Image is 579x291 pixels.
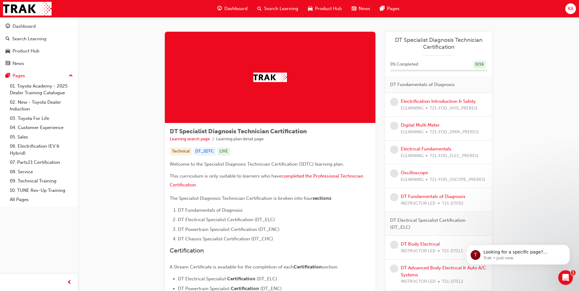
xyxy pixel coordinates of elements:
[390,169,398,178] span: learningRecordVerb_NONE-icon
[442,200,464,207] span: T21-DTFD1
[442,248,463,255] span: T21-DTEL1
[170,136,210,142] a: Learning search page
[5,36,10,42] span: search-icon
[170,264,294,270] span: A Stream Certificate is available for the completion of each
[303,2,347,15] a: car-iconProduct Hub
[430,153,478,160] span: T21-FOD_ELEC_PREREQ
[7,98,75,114] a: 02. New - Toyota Dealer Induction
[352,5,356,13] span: news-icon
[5,61,10,66] span: news-icon
[7,195,75,204] a: All Pages
[375,2,404,15] a: pages-iconPages
[193,147,216,156] div: DT_SDTC
[212,2,252,15] a: guage-iconDashboard
[217,147,230,156] div: LIVE
[13,60,24,67] div: News
[7,158,75,167] a: 07. Parts21 Certification
[264,5,298,12] span: Search Learning
[401,170,428,175] a: Oscilloscope
[390,264,398,273] span: learningRecordVerb_NONE-icon
[390,145,398,154] span: learningRecordVerb_NONE-icon
[5,73,10,79] span: pages-icon
[2,70,75,81] button: Pages
[13,72,25,79] div: Pages
[401,176,423,183] span: ELEARNING
[430,176,485,183] span: T21-FOD_OSCOPE_PREREQ
[401,122,440,128] a: Digital Multi Meter
[401,200,436,207] span: INSTRUCTOR LED
[401,99,476,104] a: Electrification Introduction & Safety
[178,217,275,222] span: DT Electrical Specialist Certification (DT_ELC)
[170,161,344,167] span: Welcome to the Specialist Diagnosis Technician Certification (SDTC) learning plan.
[401,146,451,152] a: Electrical Fundamentals
[568,5,573,12] span: KA
[401,129,423,136] span: ELEARNING
[390,241,398,249] span: learningRecordVerb_NONE-icon
[457,232,579,275] iframe: Intercom notifications message
[67,279,72,286] span: prev-icon
[170,147,192,156] div: Technical
[294,264,322,270] span: Certification
[401,105,423,112] span: ELEARNING
[2,58,75,69] a: News
[401,241,440,247] a: DT Body Electrical
[3,2,52,16] img: Trak
[571,270,576,275] span: 1
[2,20,75,70] button: DashboardSearch LearningProduct HubNews
[170,196,313,201] span: The Specialist Diagnosis Technician Certification is broken into four
[473,60,486,69] div: 0 / 16
[565,3,576,14] button: KA
[178,276,226,282] span: DT Electrical Specialist
[7,142,75,158] a: 06. Electrification (EV & Hybrid)
[178,227,280,232] span: DT Powertrain Specialist Certification (DT_ENC)
[257,276,277,282] span: (DT_ELC)
[315,5,342,12] span: Product Hub
[401,248,436,255] span: INSTRUCTOR LED
[13,48,39,55] div: Product Hub
[387,5,400,12] span: Pages
[390,193,398,201] span: learningRecordVerb_NONE-icon
[390,122,398,130] span: learningRecordVerb_NONE-icon
[390,98,398,106] span: learningRecordVerb_NONE-icon
[7,186,75,195] a: 10. TUNE Rev-Up Training
[430,105,477,112] span: T21-FOD_HVIS_PREREQ
[558,270,573,285] iframe: Intercom live chat
[170,173,364,188] a: completed the Professional Technician Certification
[401,194,465,199] a: DT Fundamentals of Diagnosis
[178,207,243,213] span: DT Fundamentals of Diagnosis
[401,153,423,160] span: ELEARNING
[170,128,307,135] span: DT Specialist Diagnosis Technician Certification
[347,2,375,15] a: news-iconNews
[401,278,436,285] span: INSTRUCTOR LED
[380,5,385,13] span: pages-icon
[401,265,486,278] a: DT Advanced Body Electrical & Auto A/C Systems
[7,176,75,186] a: 09. Technical Training
[252,2,303,15] a: search-iconSearch Learning
[390,37,487,50] span: DT Specialist Diagnosis Technician Certification
[13,23,36,30] div: Dashboard
[2,33,75,45] a: Search Learning
[442,278,463,285] span: T21-DTEL2
[7,123,75,132] a: 04. Customer Experience
[390,217,482,231] span: DT Electrical Specialist Certification (DT_ELC)
[69,72,73,80] span: up-icon
[216,136,264,143] li: Learning plan detail page
[308,5,313,13] span: car-icon
[5,24,10,29] span: guage-icon
[7,114,75,123] a: 03. Toyota For Life
[170,173,281,179] span: This curriculum is only suitable to learners who have
[430,129,479,136] span: T21-FOD_DMM_PREREQ
[227,276,255,282] span: Certification
[390,81,455,88] span: DT Fundamentals of Diagnosis
[7,132,75,142] a: 05. Sales
[2,45,75,57] a: Product Hub
[12,35,46,42] div: Search Learning
[7,167,75,177] a: 08. Service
